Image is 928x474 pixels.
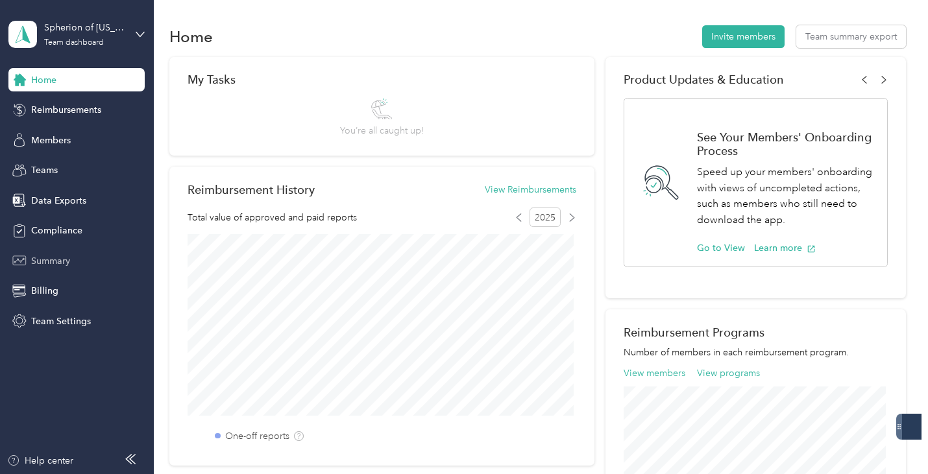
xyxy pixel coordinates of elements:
[7,454,73,468] button: Help center
[225,429,289,443] label: One-off reports
[31,254,70,268] span: Summary
[624,73,784,86] span: Product Updates & Education
[31,103,101,117] span: Reimbursements
[624,366,685,380] button: View members
[624,326,887,339] h2: Reimbursement Programs
[188,211,357,224] span: Total value of approved and paid reports
[31,194,86,207] span: Data Exports
[188,183,315,196] h2: Reimbursement History
[697,241,745,255] button: Go to View
[697,130,873,158] h1: See Your Members' Onboarding Process
[697,366,760,380] button: View programs
[624,346,887,359] p: Number of members in each reimbursement program.
[340,124,424,137] span: You’re all caught up!
[44,21,125,34] div: Spherion of [US_STATE]
[754,241,816,255] button: Learn more
[31,73,56,87] span: Home
[44,39,104,47] div: Team dashboard
[796,25,906,48] button: Team summary export
[697,164,873,228] p: Speed up your members' onboarding with views of uncompleted actions, such as members who still ne...
[31,284,58,298] span: Billing
[31,314,91,328] span: Team Settings
[855,401,928,474] iframe: Everlance-gr Chat Button Frame
[31,134,71,147] span: Members
[188,73,576,86] div: My Tasks
[169,30,213,43] h1: Home
[702,25,785,48] button: Invite members
[485,183,576,196] button: View Reimbursements
[31,163,58,177] span: Teams
[530,207,561,227] span: 2025
[31,224,82,237] span: Compliance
